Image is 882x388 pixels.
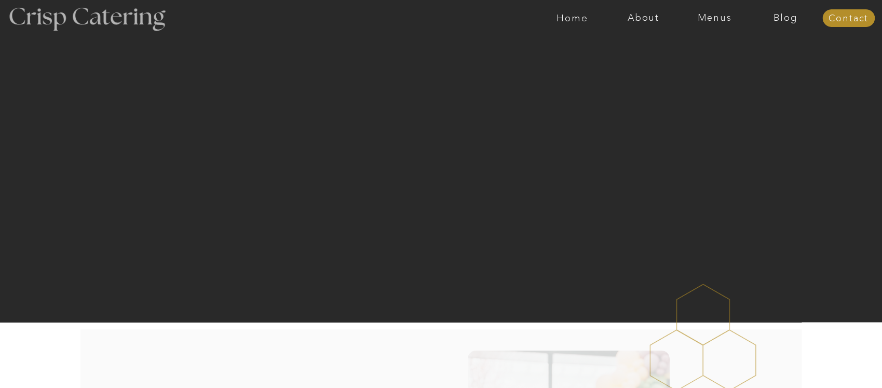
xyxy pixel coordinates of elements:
a: Blog [750,13,821,23]
a: About [608,13,679,23]
a: Home [537,13,608,23]
a: Menus [679,13,750,23]
a: Contact [822,14,875,24]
